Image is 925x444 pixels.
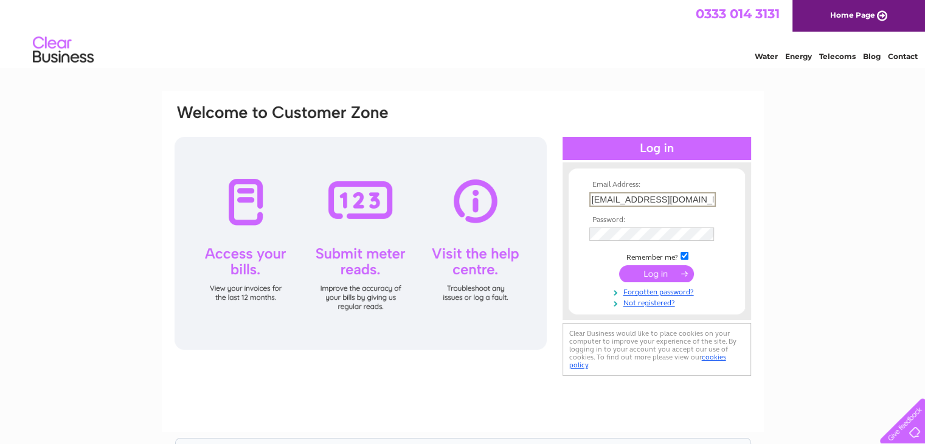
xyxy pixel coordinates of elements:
a: Contact [888,52,918,61]
a: Blog [863,52,881,61]
th: Password: [586,216,727,224]
th: Email Address: [586,181,727,189]
a: cookies policy [569,353,726,369]
td: Remember me? [586,250,727,262]
div: Clear Business would like to place cookies on your computer to improve your experience of the sit... [563,323,751,376]
a: Energy [785,52,812,61]
a: 0333 014 3131 [696,6,780,21]
input: Submit [619,265,694,282]
div: Clear Business is a trading name of Verastar Limited (registered in [GEOGRAPHIC_DATA] No. 3667643... [176,7,750,59]
a: Forgotten password? [589,285,727,297]
a: Not registered? [589,296,727,308]
img: logo.png [32,32,94,69]
a: Telecoms [819,52,856,61]
a: Water [755,52,778,61]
